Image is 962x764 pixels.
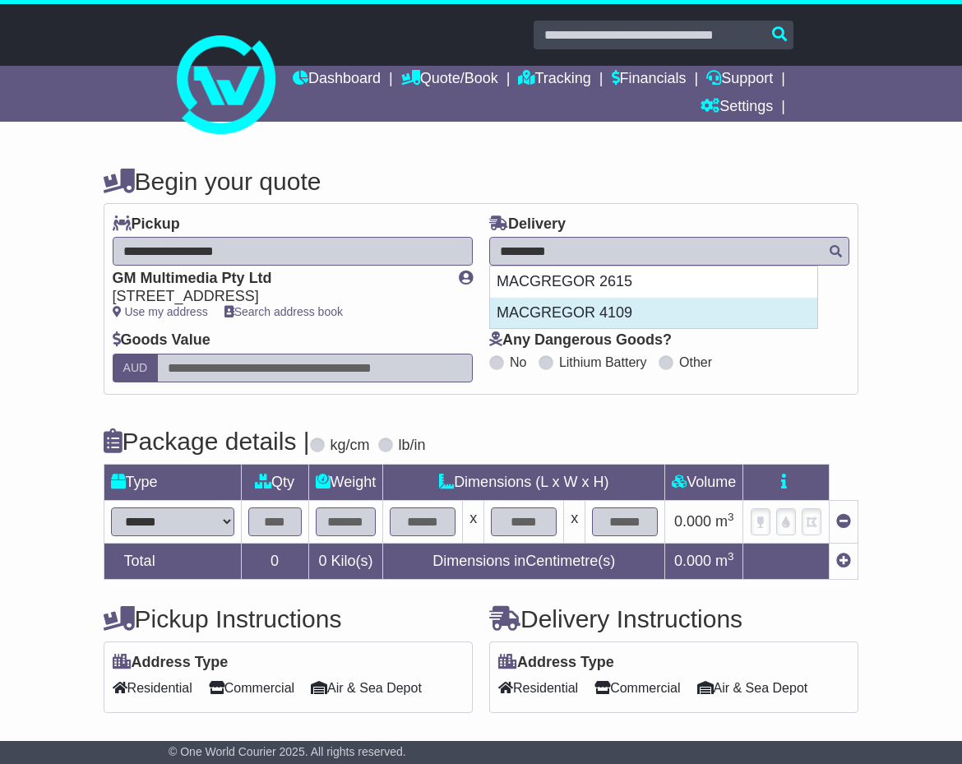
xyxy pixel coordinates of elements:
label: Any Dangerous Goods? [489,331,672,350]
span: 0.000 [674,513,711,530]
label: Other [679,354,712,370]
div: MACGREGOR 4109 [490,298,817,329]
div: GM Multimedia Pty Ltd [113,270,442,288]
span: Commercial [209,675,294,701]
a: Support [706,66,773,94]
td: Weight [308,464,383,500]
td: Qty [241,464,308,500]
span: Residential [498,675,578,701]
h4: Delivery Instructions [489,605,858,632]
label: Pickup [113,215,180,234]
td: x [564,500,585,543]
label: Address Type [113,654,229,672]
span: Air & Sea Depot [697,675,808,701]
span: m [715,513,734,530]
span: Residential [113,675,192,701]
a: Remove this item [836,513,851,530]
typeahead: Please provide city [489,237,849,266]
label: Goods Value [113,331,210,350]
span: Air & Sea Depot [311,675,422,701]
span: m [715,553,734,569]
label: kg/cm [331,437,370,455]
label: No [510,354,526,370]
label: Lithium Battery [559,354,647,370]
a: Search address book [224,305,343,318]
a: Tracking [518,66,590,94]
td: x [463,500,484,543]
sup: 3 [728,550,734,563]
label: AUD [113,354,159,382]
td: Total [104,543,241,579]
label: Address Type [498,654,614,672]
a: Dashboard [293,66,381,94]
td: Volume [665,464,743,500]
a: Quote/Book [401,66,498,94]
label: Delivery [489,215,566,234]
span: 0.000 [674,553,711,569]
a: Financials [612,66,687,94]
label: lb/in [399,437,426,455]
sup: 3 [728,511,734,523]
td: 0 [241,543,308,579]
a: Use my address [113,305,208,318]
span: 0 [318,553,326,569]
span: Commercial [594,675,680,701]
a: Settings [701,94,773,122]
h4: Pickup Instructions [104,605,473,632]
span: © One World Courier 2025. All rights reserved. [169,745,406,758]
td: Dimensions in Centimetre(s) [383,543,665,579]
div: MACGREGOR 2615 [490,266,817,298]
td: Type [104,464,241,500]
h4: Package details | [104,428,310,455]
div: [STREET_ADDRESS] [113,288,442,306]
h4: Begin your quote [104,168,859,195]
td: Dimensions (L x W x H) [383,464,665,500]
td: Kilo(s) [308,543,383,579]
a: Add new item [836,553,851,569]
